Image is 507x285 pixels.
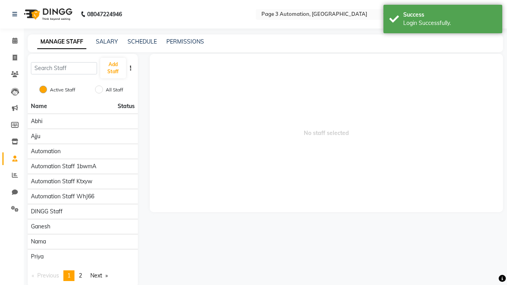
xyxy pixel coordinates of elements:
[403,11,496,19] div: Success
[106,86,123,93] label: All Staff
[31,177,92,186] span: Automation Staff Ktxyw
[79,272,82,279] span: 2
[118,102,135,110] span: Status
[37,35,86,49] a: MANAGE STAFF
[31,103,47,110] span: Name
[31,207,63,216] span: DINGG Staff
[31,222,50,231] span: Ganesh
[37,272,59,279] span: Previous
[50,86,75,93] label: Active Staff
[20,3,74,25] img: logo
[403,19,496,27] div: Login Successfully.
[100,58,126,78] button: Add Staff
[96,38,118,45] a: SALARY
[31,132,40,141] span: Ajju
[166,38,204,45] a: PERMISSIONS
[150,54,503,212] span: No staff selected
[31,253,44,261] span: Priya
[31,147,61,156] span: Automation
[87,3,122,25] b: 08047224946
[86,270,112,281] a: Next
[67,272,71,279] span: 1
[128,38,157,45] a: SCHEDULE
[31,162,96,171] span: Automation Staff 1bwmA
[31,62,97,74] input: Search Staff
[31,237,46,246] span: Nama
[31,117,42,125] span: Abhi
[28,270,138,281] nav: Pagination
[31,192,94,201] span: Automation Staff WhJ66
